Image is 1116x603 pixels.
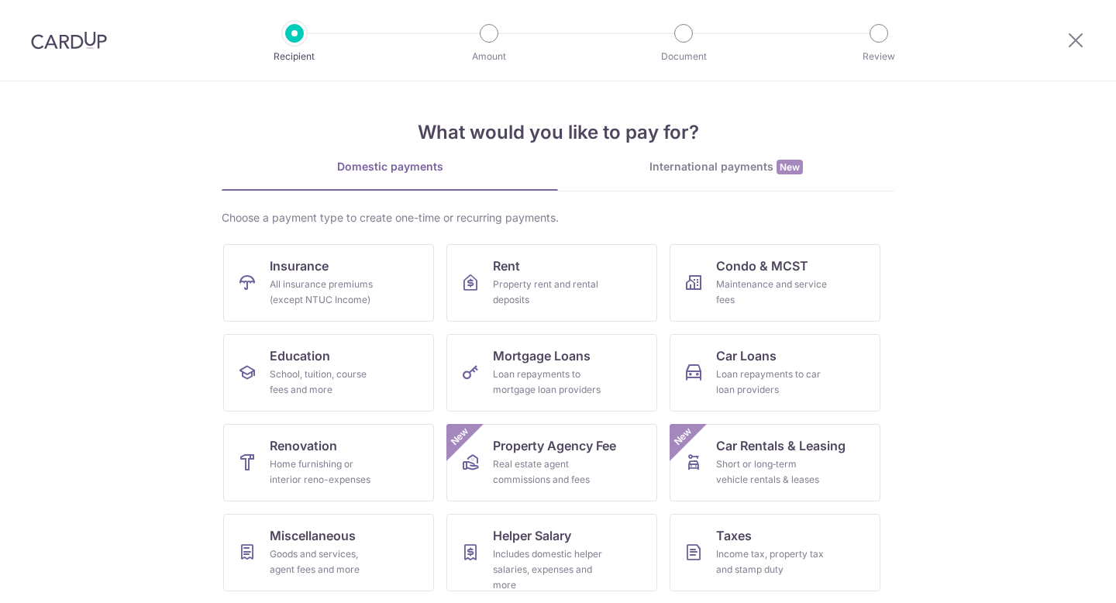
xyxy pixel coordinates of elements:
p: Amount [432,49,546,64]
a: EducationSchool, tuition, course fees and more [223,334,434,412]
div: Maintenance and service fees [716,277,828,308]
span: Education [270,346,330,365]
span: Taxes [716,526,752,545]
span: Mortgage Loans [493,346,591,365]
a: Mortgage LoansLoan repayments to mortgage loan providers [446,334,657,412]
div: International payments [558,159,894,175]
span: Condo & MCST [716,257,808,275]
div: All insurance premiums (except NTUC Income) [270,277,381,308]
div: Real estate agent commissions and fees [493,457,604,488]
span: New [777,160,803,174]
div: Property rent and rental deposits [493,277,604,308]
div: Includes domestic helper salaries, expenses and more [493,546,604,593]
p: Document [626,49,741,64]
p: Review [821,49,936,64]
span: New [670,424,696,450]
span: Property Agency Fee [493,436,616,455]
div: Loan repayments to mortgage loan providers [493,367,604,398]
div: Goods and services, agent fees and more [270,546,381,577]
div: Choose a payment type to create one-time or recurring payments. [222,210,894,226]
div: Home furnishing or interior reno-expenses [270,457,381,488]
p: Recipient [237,49,352,64]
span: Car Rentals & Leasing [716,436,846,455]
a: Property Agency FeeReal estate agent commissions and feesNew [446,424,657,501]
span: Miscellaneous [270,526,356,545]
span: New [447,424,473,450]
a: InsuranceAll insurance premiums (except NTUC Income) [223,244,434,322]
a: Helper SalaryIncludes domestic helper salaries, expenses and more [446,514,657,591]
a: MiscellaneousGoods and services, agent fees and more [223,514,434,591]
a: RenovationHome furnishing or interior reno-expenses [223,424,434,501]
div: School, tuition, course fees and more [270,367,381,398]
a: Car LoansLoan repayments to car loan providers [670,334,880,412]
span: Helper Salary [493,526,571,545]
div: Loan repayments to car loan providers [716,367,828,398]
a: Condo & MCSTMaintenance and service fees [670,244,880,322]
a: Car Rentals & LeasingShort or long‑term vehicle rentals & leasesNew [670,424,880,501]
span: Rent [493,257,520,275]
span: Insurance [270,257,329,275]
img: CardUp [31,31,107,50]
div: Income tax, property tax and stamp duty [716,546,828,577]
h4: What would you like to pay for? [222,119,894,146]
span: Car Loans [716,346,777,365]
div: Domestic payments [222,159,558,174]
div: Short or long‑term vehicle rentals & leases [716,457,828,488]
a: RentProperty rent and rental deposits [446,244,657,322]
a: TaxesIncome tax, property tax and stamp duty [670,514,880,591]
span: Renovation [270,436,337,455]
